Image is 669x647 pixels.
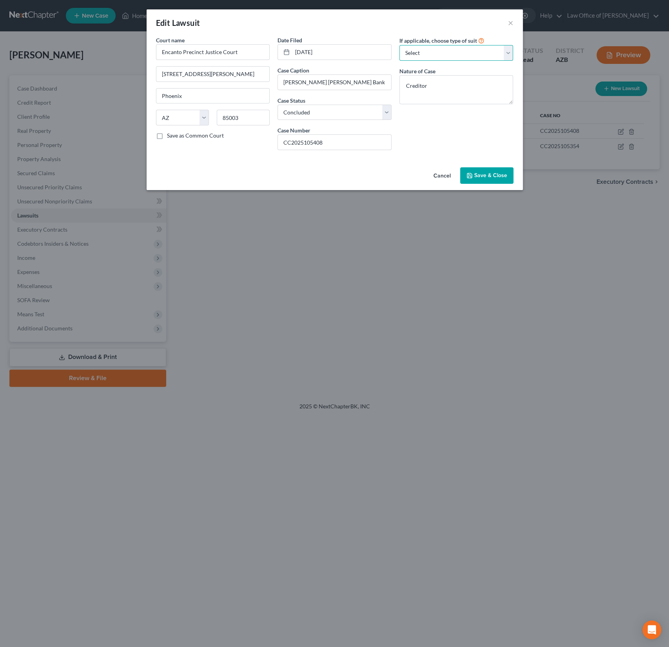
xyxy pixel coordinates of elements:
input: # [278,135,391,150]
label: Case Number [277,126,310,134]
input: Enter address... [156,67,270,82]
label: Date Filed [277,36,302,44]
button: × [508,18,513,27]
label: Case Caption [277,66,309,74]
button: Cancel [427,168,457,184]
input: Search court by name... [156,44,270,60]
label: If applicable, choose type of suit [399,36,477,45]
label: Nature of Case [399,67,435,75]
input: Enter city... [156,89,270,103]
button: Save & Close [460,167,513,184]
span: Court name [156,37,185,43]
span: Save & Close [474,172,507,179]
span: Case Status [277,97,305,104]
input: Enter zip... [217,110,270,125]
span: Lawsuit [172,18,200,27]
input: MM/DD/YYYY [292,45,391,60]
label: Save as Common Court [167,132,224,140]
span: Edit [156,18,170,27]
input: -- [278,75,391,90]
div: Open Intercom Messenger [642,620,661,639]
